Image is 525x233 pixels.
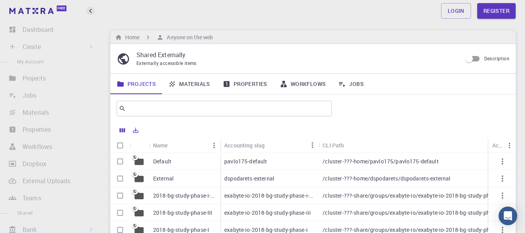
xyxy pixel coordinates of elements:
[224,158,267,165] p: pavlo175-default
[323,209,505,217] p: /cluster-???-share/groups/exabyte-io/exabyte-io-2018-bg-study-phase-iii
[441,3,471,19] a: Login
[153,138,168,153] div: Name
[499,207,517,225] div: Open Intercom Messenger
[136,60,197,66] span: Externally accessible items
[488,138,516,153] div: Actions
[477,3,516,19] a: Register
[17,58,44,65] span: My Account
[224,192,315,200] p: exabyte-io-2018-bg-study-phase-i-ph
[122,33,140,42] h6: Home
[306,139,319,151] button: Menu
[492,138,503,153] div: Actions
[224,209,311,217] p: exabyte-io-2018-bg-study-phase-iii
[17,210,33,216] span: Shared
[162,74,216,94] a: Materials
[224,175,274,182] p: dspodarets-external
[8,5,70,17] a: Free
[332,74,370,94] a: Jobs
[503,139,516,152] button: Menu
[153,209,212,217] p: 2018-bg-study-phase-III
[153,158,171,165] p: Default
[9,8,54,14] img: logo
[130,138,149,153] div: Icon
[265,139,277,151] button: Sort
[220,138,319,153] div: Accounting slug
[274,74,332,94] a: Workflows
[484,55,509,61] span: Description
[224,138,265,153] div: Accounting slug
[58,6,65,11] span: Free
[168,139,180,152] button: Sort
[136,50,455,60] p: Shared Externally
[153,175,174,182] p: External
[149,138,220,153] div: Name
[323,138,344,153] div: CLI Path
[116,124,129,137] button: Columns
[208,139,220,152] button: Menu
[319,138,511,153] div: CLI Path
[216,74,274,94] a: Properties
[323,192,508,200] p: /cluster-???-share/groups/exabyte-io/exabyte-io-2018-bg-study-phase-i-ph
[110,74,162,94] a: Projects
[129,124,142,137] button: Export
[113,33,215,42] nav: breadcrumb
[164,33,213,42] h6: Anyone on the web
[323,158,438,165] p: /cluster-???-home/pavlo175/pavlo175-default
[323,175,450,182] p: /cluster-???-home/dspodarets/dspodarets-external
[153,192,216,200] p: 2018-bg-study-phase-i-ph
